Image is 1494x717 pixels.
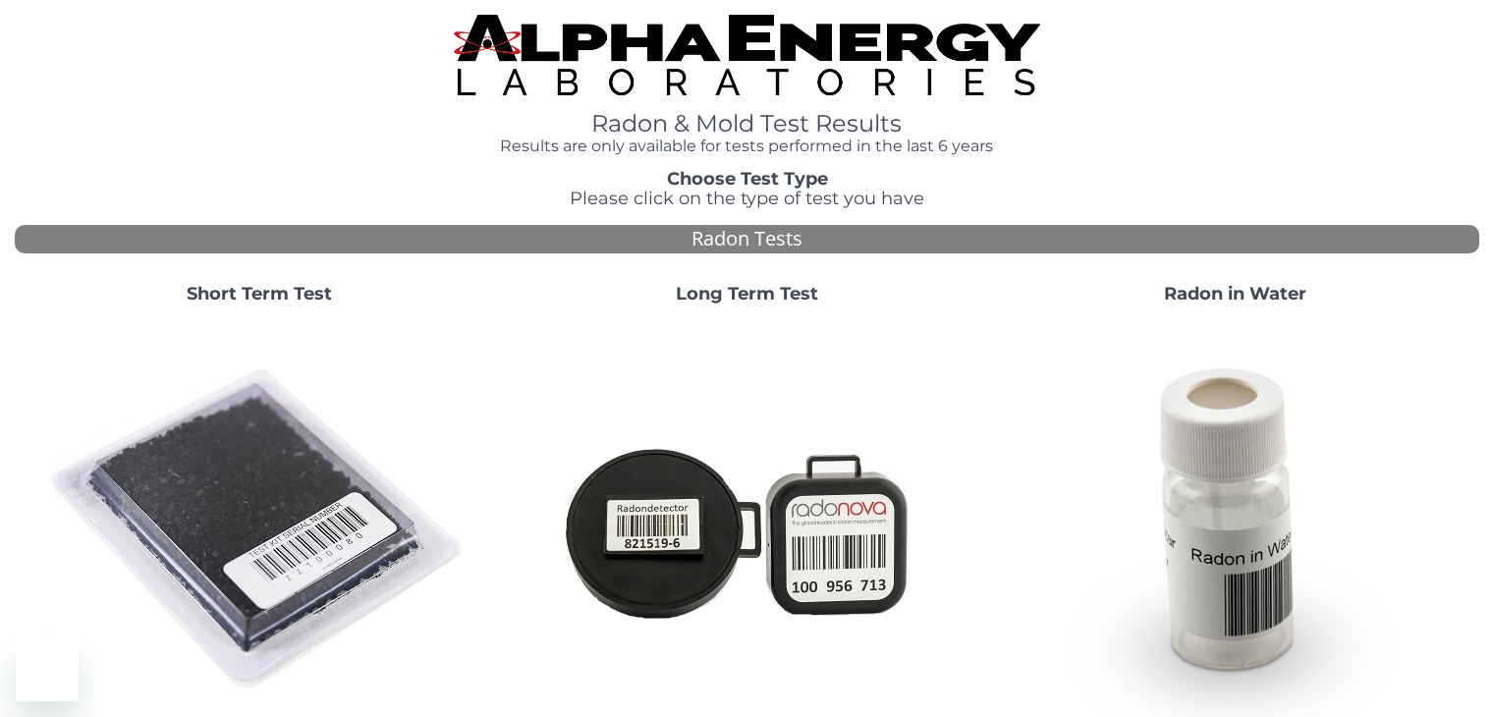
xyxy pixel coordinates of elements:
h4: Results are only available for tests performed in the last 6 years [454,138,1039,155]
strong: Short Term Test [187,283,332,304]
iframe: Button to launch messaging window [16,638,79,701]
img: TightCrop.jpg [454,15,1039,95]
strong: Choose Test Type [667,168,828,190]
h1: Radon & Mold Test Results [454,111,1039,137]
strong: Radon in Water [1164,283,1306,304]
span: Please click on the type of test you have [570,188,924,209]
div: Radon Tests [15,225,1479,253]
strong: Long Term Test [676,283,818,304]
